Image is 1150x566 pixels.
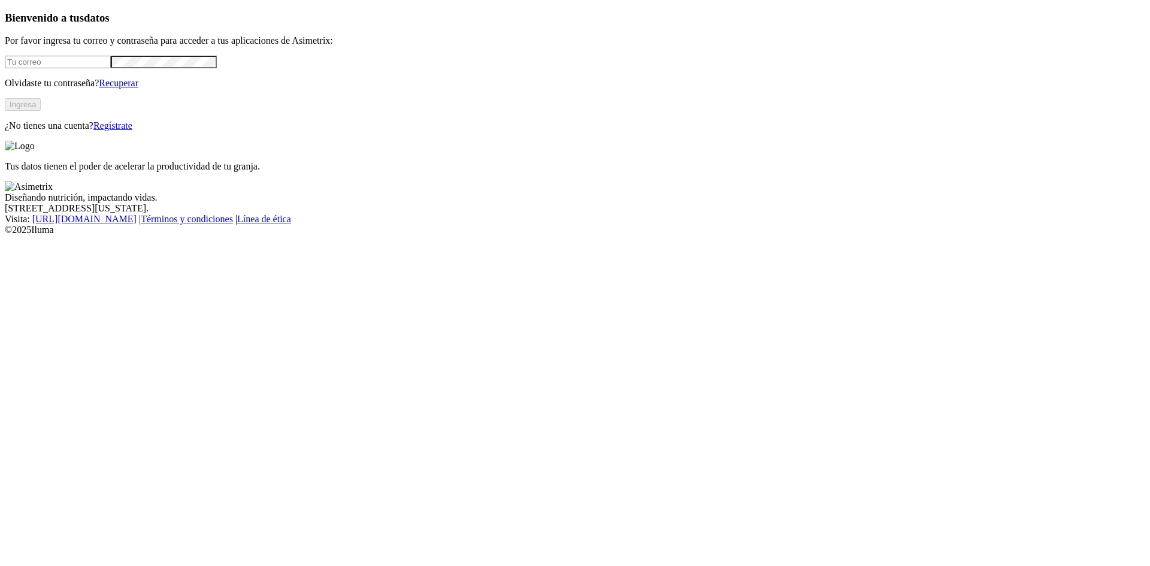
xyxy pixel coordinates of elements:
[5,141,35,152] img: Logo
[141,214,233,224] a: Términos y condiciones
[84,11,110,24] span: datos
[5,161,1145,172] p: Tus datos tienen el poder de acelerar la productividad de tu granja.
[93,120,132,131] a: Regístrate
[5,98,41,111] button: Ingresa
[5,56,111,68] input: Tu correo
[5,192,1145,203] div: Diseñando nutrición, impactando vidas.
[5,120,1145,131] p: ¿No tienes una cuenta?
[237,214,291,224] a: Línea de ética
[32,214,137,224] a: [URL][DOMAIN_NAME]
[5,181,53,192] img: Asimetrix
[5,35,1145,46] p: Por favor ingresa tu correo y contraseña para acceder a tus aplicaciones de Asimetrix:
[5,78,1145,89] p: Olvidaste tu contraseña?
[5,214,1145,225] div: Visita : | |
[5,203,1145,214] div: [STREET_ADDRESS][US_STATE].
[5,11,1145,25] h3: Bienvenido a tus
[5,225,1145,235] div: © 2025 Iluma
[99,78,138,88] a: Recuperar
